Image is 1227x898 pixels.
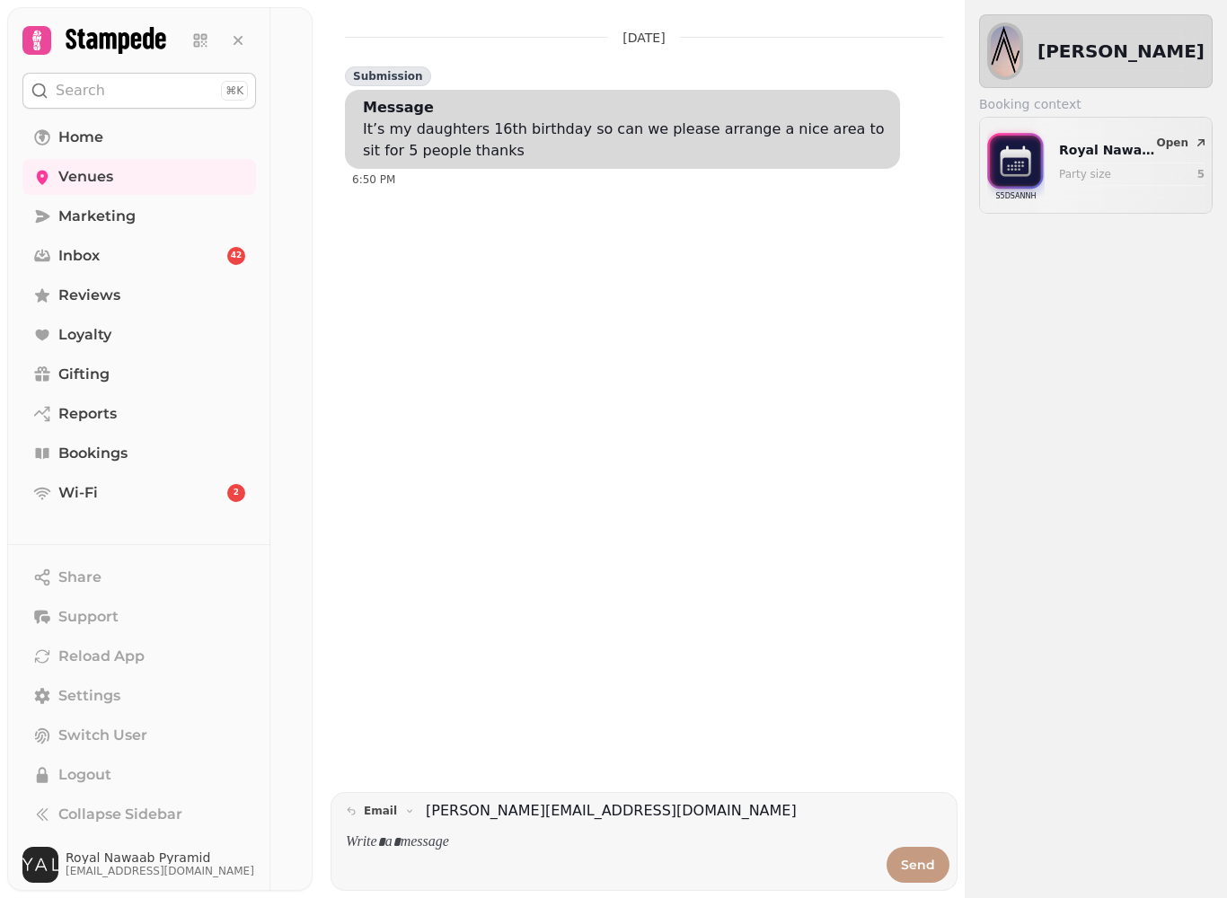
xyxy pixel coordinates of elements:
span: Collapse Sidebar [58,804,182,825]
button: Support [22,599,256,635]
a: Wi-Fi2 [22,475,256,511]
p: Search [56,80,105,101]
button: Send [887,847,949,883]
span: Open [1157,137,1188,148]
div: Message [363,97,434,119]
img: bookings-icon [987,125,1045,202]
a: Reviews [22,277,256,313]
span: Switch User [58,725,147,746]
button: Switch User [22,718,256,753]
div: ⌘K [221,81,248,101]
div: It’s my daughters 16th birthday so can we please arrange a nice area to sit for 5 people thanks [363,119,889,162]
div: bookings-iconS5DSANNHRoyal Nawaab PyramidParty size5Open [987,125,1205,206]
span: Reviews [58,285,120,306]
span: Loyalty [58,324,111,346]
a: Marketing [22,198,256,234]
span: Wi-Fi [58,482,98,504]
button: Open [1150,132,1215,154]
span: Royal Nawaab Pyramid [66,851,254,864]
span: Support [58,606,119,628]
button: Share [22,559,256,595]
a: [PERSON_NAME][EMAIL_ADDRESS][DOMAIN_NAME] [426,800,797,822]
p: [DATE] [622,29,665,47]
a: Home [22,119,256,155]
span: 2 [234,487,239,499]
p: S5DSANNH [995,188,1036,206]
span: 42 [231,250,243,262]
span: Settings [58,685,120,707]
span: Inbox [58,245,100,267]
div: 6:50 PM [352,172,900,187]
span: Marketing [58,206,136,227]
button: User avatarRoyal Nawaab Pyramid[EMAIL_ADDRESS][DOMAIN_NAME] [22,847,256,883]
span: Share [58,567,102,588]
a: Settings [22,678,256,714]
span: Send [901,858,935,871]
button: Collapse Sidebar [22,797,256,832]
span: Reports [58,403,117,425]
a: Bookings [22,436,256,471]
span: Venues [58,166,113,188]
a: Loyalty [22,317,256,353]
p: 5 [1197,167,1205,181]
button: Logout [22,757,256,793]
a: Venues [22,159,256,195]
span: Logout [58,764,111,786]
span: Gifting [58,364,110,385]
a: Reports [22,396,256,432]
h2: [PERSON_NAME] [1037,39,1205,64]
div: Submission [345,66,431,86]
p: Party size [1059,167,1161,181]
img: aHR0cHM6Ly93d3cuZ3JhdmF0YXIuY29tL2F2YXRhci80YTZlNjYwNmIyYTIxOWIwMTU2ZjRhNGUzMmNkZmQ1Mz9zPTE1MCZkP... [987,22,1023,80]
label: Booking context [979,95,1213,113]
a: Gifting [22,357,256,392]
span: Bookings [58,443,128,464]
span: [EMAIL_ADDRESS][DOMAIN_NAME] [66,864,254,878]
p: Royal Nawaab Pyramid [1059,141,1161,159]
span: Reload App [58,646,145,667]
button: email [339,800,422,822]
button: Reload App [22,638,256,674]
a: Inbox42 [22,238,256,274]
button: Search⌘K [22,73,256,109]
span: Home [58,127,103,148]
img: User avatar [22,847,58,883]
